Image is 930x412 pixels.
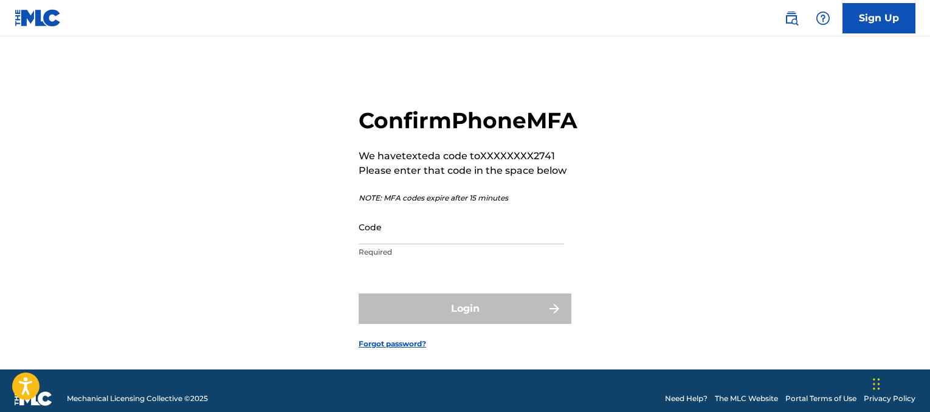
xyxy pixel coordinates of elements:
[665,393,708,404] a: Need Help?
[359,107,577,134] h2: Confirm Phone MFA
[785,393,856,404] a: Portal Terms of Use
[779,6,804,30] a: Public Search
[359,193,577,204] p: NOTE: MFA codes expire after 15 minutes
[359,163,577,178] p: Please enter that code in the space below
[15,391,52,406] img: logo
[864,393,915,404] a: Privacy Policy
[784,11,799,26] img: search
[811,6,835,30] div: Help
[15,9,61,27] img: MLC Logo
[715,393,778,404] a: The MLC Website
[359,247,564,258] p: Required
[873,366,880,402] div: Drag
[359,338,426,349] a: Forgot password?
[816,11,830,26] img: help
[359,149,577,163] p: We have texted a code to XXXXXXXX2741
[67,393,208,404] span: Mechanical Licensing Collective © 2025
[842,3,915,33] a: Sign Up
[869,354,930,412] iframe: Chat Widget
